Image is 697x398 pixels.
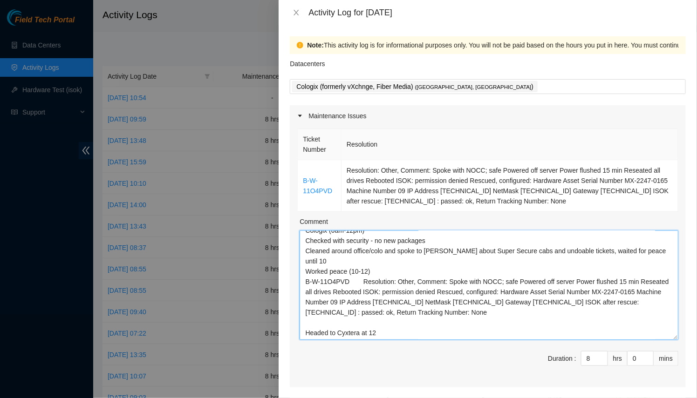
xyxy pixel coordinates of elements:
th: Resolution [342,129,678,160]
div: mins [654,351,678,366]
p: Cologix (formerly vXchnge, Fiber Media) ) [296,81,533,92]
span: ( [GEOGRAPHIC_DATA], [GEOGRAPHIC_DATA] [415,84,532,90]
label: Comment [300,216,328,227]
span: exclamation-circle [297,42,303,48]
a: B-W-11O4PVD [303,177,332,195]
span: caret-right [297,113,303,119]
p: Datacenters [290,54,325,69]
div: Maintenance Issues [290,105,686,127]
strong: Note: [307,40,324,50]
div: Activity Log for [DATE] [308,7,686,18]
th: Ticket Number [298,129,342,160]
div: hrs [608,351,628,366]
span: close [293,9,300,16]
div: Duration : [548,353,576,364]
button: Close [290,8,303,17]
textarea: Comment [300,230,678,340]
td: Resolution: Other, Comment: Spoke with NOCC; safe Powered off server Power flushed 15 min Reseate... [342,160,678,212]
